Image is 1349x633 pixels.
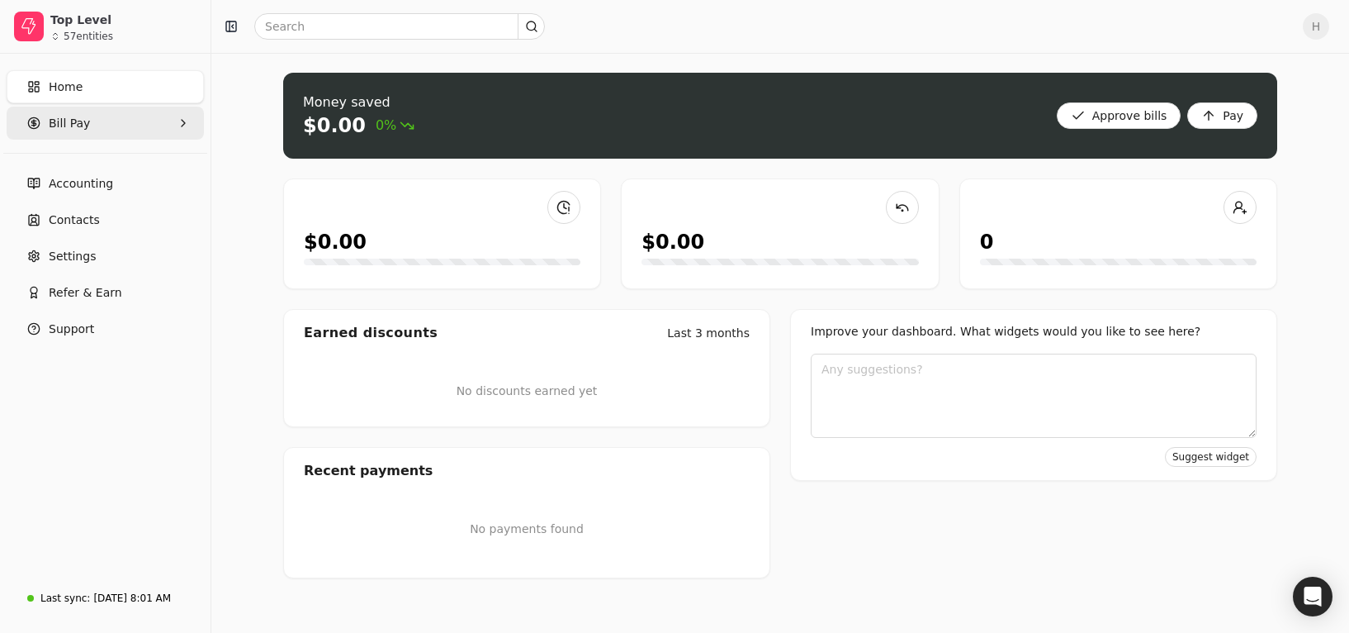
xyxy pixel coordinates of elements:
[49,175,113,193] span: Accounting
[1187,102,1257,129] button: Pay
[376,116,414,136] span: 0%
[49,248,96,265] span: Settings
[254,13,545,40] input: Search
[7,167,204,200] a: Accounting
[64,31,113,41] div: 57 entities
[811,323,1257,340] div: Improve your dashboard. What widgets would you like to see here?
[7,107,204,140] button: Bill Pay
[304,323,438,343] div: Earned discounts
[980,227,994,257] div: 0
[49,79,83,96] span: Home
[49,115,90,132] span: Bill Pay
[50,12,196,28] div: Top Level
[93,591,171,606] div: [DATE] 8:01 AM
[667,325,750,342] div: Last 3 months
[1293,577,1332,616] div: Open Intercom Messenger
[49,321,94,338] span: Support
[304,521,750,538] p: No payments found
[1303,13,1329,40] button: H
[7,240,204,273] a: Settings
[1057,102,1181,129] button: Approve bills
[7,70,204,103] a: Home
[7,276,204,309] button: Refer & Earn
[457,356,598,426] div: No discounts earned yet
[303,93,414,112] div: Money saved
[284,448,769,494] div: Recent payments
[641,227,704,257] div: $0.00
[49,284,122,302] span: Refer & Earn
[7,203,204,236] a: Contacts
[1165,447,1257,467] button: Suggest widget
[303,112,366,139] div: $0.00
[7,583,204,613] a: Last sync:[DATE] 8:01 AM
[304,227,367,257] div: $0.00
[49,212,100,229] span: Contacts
[40,591,90,606] div: Last sync:
[7,312,204,345] button: Support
